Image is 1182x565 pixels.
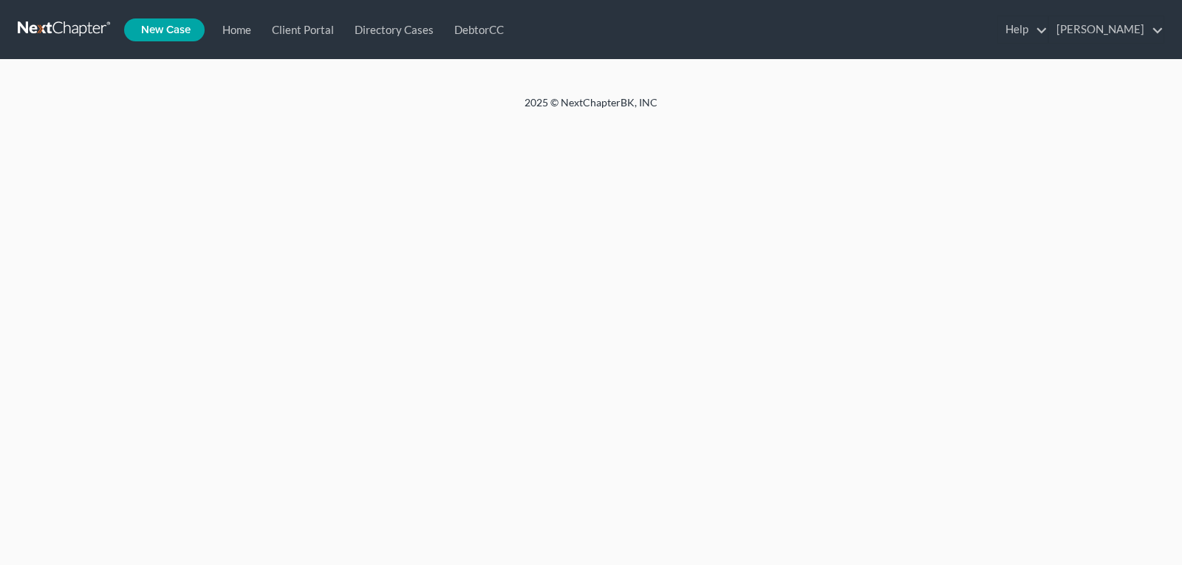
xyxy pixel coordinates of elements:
new-legal-case-button: New Case [124,18,205,41]
a: Home [209,16,259,43]
div: 2025 © NextChapterBK, INC [170,95,1012,122]
a: Help [998,16,1048,43]
a: Client Portal [259,16,341,43]
a: DebtorCC [441,16,511,43]
a: Directory Cases [341,16,441,43]
a: [PERSON_NAME] [1049,16,1164,43]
